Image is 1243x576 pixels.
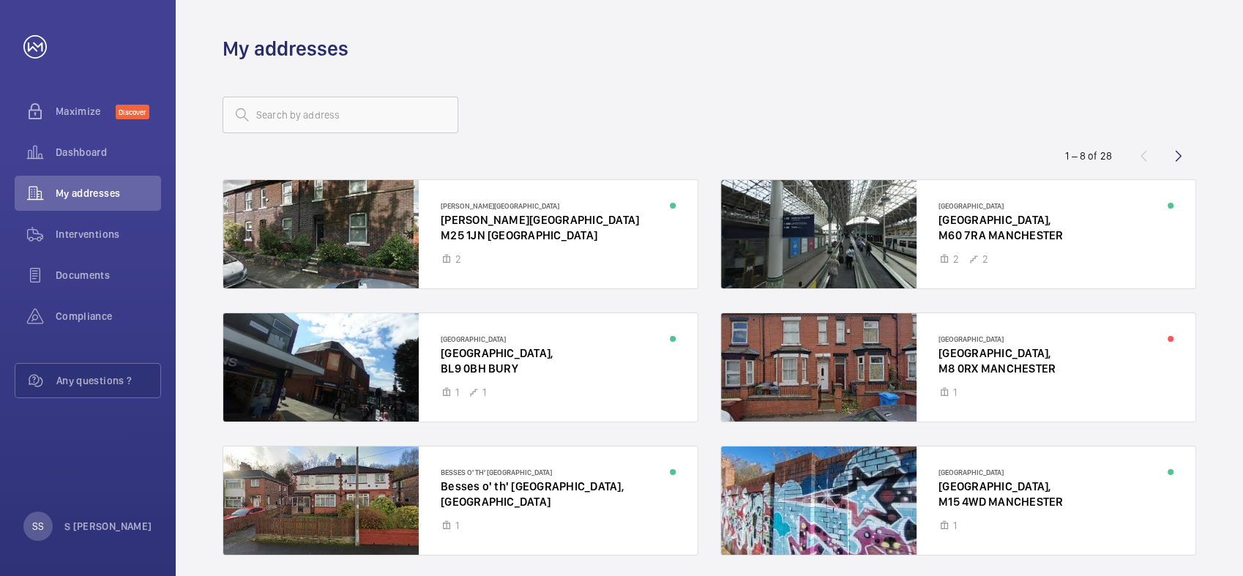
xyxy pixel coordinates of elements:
[56,373,160,388] span: Any questions ?
[56,227,161,242] span: Interventions
[56,145,161,160] span: Dashboard
[56,104,116,119] span: Maximize
[64,519,152,534] p: S [PERSON_NAME]
[56,268,161,283] span: Documents
[56,309,161,323] span: Compliance
[56,186,161,201] span: My addresses
[223,97,458,133] input: Search by address
[116,105,149,119] span: Discover
[1065,149,1112,163] div: 1 – 8 of 28
[223,35,348,62] h1: My addresses
[32,519,44,534] p: SS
